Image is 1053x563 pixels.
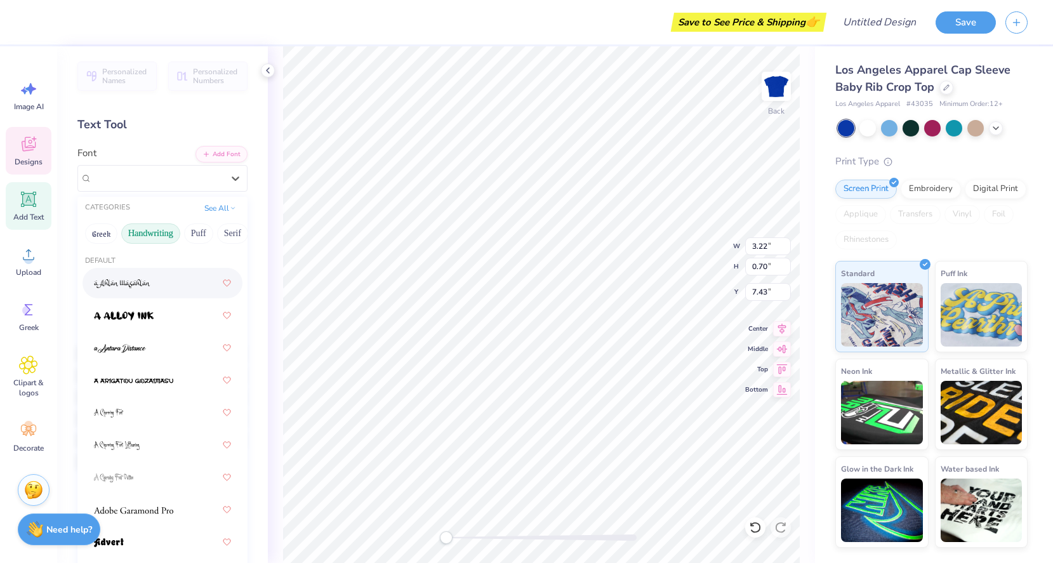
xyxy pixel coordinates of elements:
[77,62,157,91] button: Personalized Names
[835,62,1010,95] span: Los Angeles Apparel Cap Sleeve Baby Rib Crop Top
[85,223,117,244] button: Greek
[965,180,1026,199] div: Digital Print
[16,267,41,277] span: Upload
[94,376,173,385] img: a Arigatou Gozaimasu
[941,462,999,475] span: Water based Ink
[745,344,768,354] span: Middle
[835,99,900,110] span: Los Angeles Apparel
[14,102,44,112] span: Image AI
[13,443,44,453] span: Decorate
[440,531,453,544] div: Accessibility label
[46,524,92,536] strong: Need help?
[841,462,913,475] span: Glow in the Dark Ink
[764,74,789,99] img: Back
[121,223,180,244] button: Handwriting
[94,474,133,482] img: A Charming Font Outline
[841,479,923,542] img: Glow in the Dark Ink
[94,441,140,450] img: A Charming Font Leftleaning
[77,256,248,267] div: Default
[841,267,875,280] span: Standard
[944,205,980,224] div: Vinyl
[94,409,124,418] img: A Charming Font
[841,381,923,444] img: Neon Ink
[841,364,872,378] span: Neon Ink
[835,205,886,224] div: Applique
[94,279,150,288] img: a Ahlan Wasahlan
[835,180,897,199] div: Screen Print
[901,180,961,199] div: Embroidery
[94,538,124,547] img: Advert
[77,146,96,161] label: Font
[941,381,1023,444] img: Metallic & Glitter Ink
[984,205,1014,224] div: Foil
[805,14,819,29] span: 👉
[833,10,926,35] input: Untitled Design
[195,146,248,162] button: Add Font
[168,62,248,91] button: Personalized Numbers
[768,105,785,117] div: Back
[745,364,768,374] span: Top
[15,157,43,167] span: Designs
[217,223,248,244] button: Serif
[941,479,1023,542] img: Water based Ink
[941,364,1016,378] span: Metallic & Glitter Ink
[77,116,248,133] div: Text Tool
[674,13,823,32] div: Save to See Price & Shipping
[184,223,213,244] button: Puff
[936,11,996,34] button: Save
[85,202,130,213] div: CATEGORIES
[94,344,146,353] img: a Antara Distance
[941,267,967,280] span: Puff Ink
[102,67,149,85] span: Personalized Names
[939,99,1003,110] span: Minimum Order: 12 +
[13,212,44,222] span: Add Text
[8,378,50,398] span: Clipart & logos
[94,506,173,515] img: Adobe Garamond Pro
[835,230,897,249] div: Rhinestones
[745,324,768,334] span: Center
[193,67,240,85] span: Personalized Numbers
[906,99,933,110] span: # 43035
[19,322,39,333] span: Greek
[94,312,154,321] img: a Alloy Ink
[835,154,1028,169] div: Print Type
[890,205,941,224] div: Transfers
[745,385,768,395] span: Bottom
[841,283,923,347] img: Standard
[201,202,240,215] button: See All
[941,283,1023,347] img: Puff Ink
